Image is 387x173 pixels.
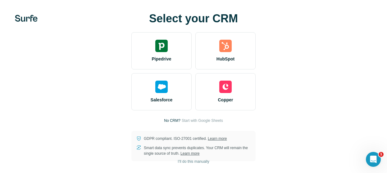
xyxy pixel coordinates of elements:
[219,40,232,52] img: hubspot's logo
[182,118,223,123] button: Start with Google Sheets
[180,151,199,156] a: Learn more
[379,152,384,157] span: 1
[216,56,234,62] span: HubSpot
[144,136,227,141] p: GDPR compliant. ISO-27001 certified.
[152,56,171,62] span: Pipedrive
[164,118,180,123] p: No CRM?
[208,136,227,141] a: Learn more
[151,97,173,103] span: Salesforce
[131,12,256,25] h1: Select your CRM
[366,152,381,167] iframe: Intercom live chat
[178,159,209,164] span: I’ll do this manually
[219,81,232,93] img: copper's logo
[155,40,168,52] img: pipedrive's logo
[15,15,38,22] img: Surfe's logo
[173,157,213,166] button: I’ll do this manually
[218,97,233,103] span: Copper
[144,145,251,156] p: Smart data sync prevents duplicates. Your CRM will remain the single source of truth.
[155,81,168,93] img: salesforce's logo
